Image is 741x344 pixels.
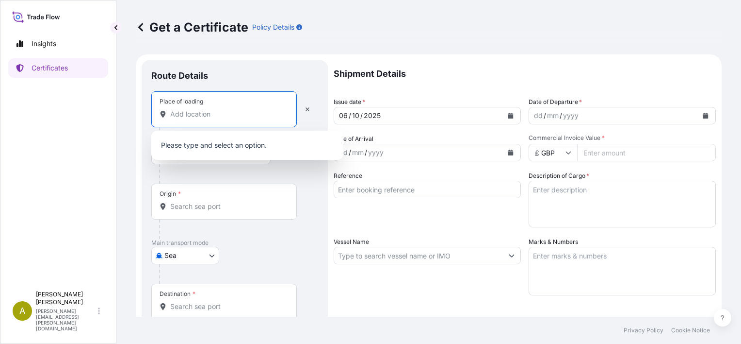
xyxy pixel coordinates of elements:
div: / [560,110,562,121]
div: Destination [160,290,195,298]
p: Cookie Notice [671,327,710,334]
p: Please type and select an option. [155,135,339,156]
div: / [349,147,351,158]
div: Place of loading [160,98,203,105]
span: Commercial Invoice Value [529,134,716,142]
div: / [349,110,351,121]
input: Origin [170,202,285,211]
input: Enter booking reference [334,181,521,198]
input: Destination [170,302,285,311]
p: [PERSON_NAME] [PERSON_NAME] [36,291,96,306]
p: Privacy Policy [624,327,663,334]
p: Shipment Details [334,60,716,87]
label: Description of Cargo [529,171,589,181]
input: Enter amount [577,144,716,161]
span: A [19,306,25,316]
div: Origin [160,190,181,198]
p: Policy Details [252,22,294,32]
div: month, [351,147,365,158]
span: Date of Arrival [334,134,373,144]
input: Type to search vessel name or IMO [334,247,503,264]
span: Sea [164,251,177,260]
div: year, [363,110,382,121]
button: Calendar [698,108,713,123]
p: Route Details [151,70,208,82]
input: Place of loading [170,109,285,119]
div: month, [351,110,360,121]
label: Reference [334,171,362,181]
div: / [544,110,546,121]
p: Certificates [32,63,68,73]
div: month, [546,110,560,121]
p: [PERSON_NAME][EMAIL_ADDRESS][PERSON_NAME][DOMAIN_NAME] [36,308,96,331]
div: / [360,110,363,121]
button: Calendar [503,108,518,123]
p: Main transport mode [151,239,318,247]
p: Get a Certificate [136,19,248,35]
p: Insights [32,39,56,49]
span: Issue date [334,97,365,107]
button: Calendar [503,145,518,160]
button: Show suggestions [503,247,520,264]
button: Select transport [151,247,219,264]
div: year, [562,110,580,121]
label: Vessel Name [334,237,369,247]
label: Marks & Numbers [529,237,578,247]
div: day, [338,110,349,121]
div: / [365,147,367,158]
span: Date of Departure [529,97,582,107]
div: day, [533,110,544,121]
div: Show suggestions [151,131,343,160]
div: year, [367,147,385,158]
